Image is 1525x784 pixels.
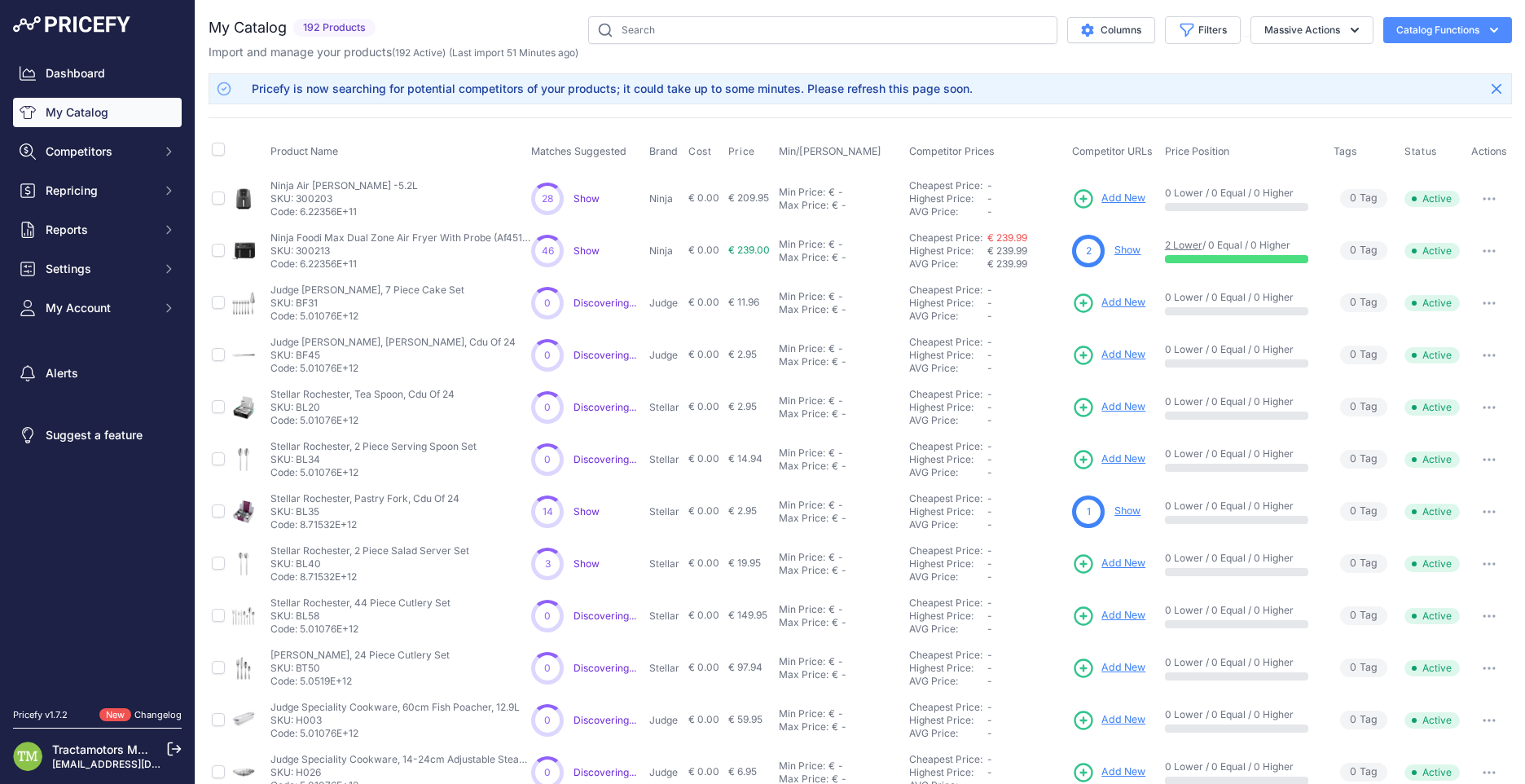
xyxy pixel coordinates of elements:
[909,388,982,400] a: Cheapest Price:
[835,603,843,616] div: -
[909,753,982,765] a: Cheapest Price:
[270,205,418,218] p: Code: 6.22356E+11
[728,192,769,204] span: € 209.95
[835,342,843,355] div: -
[1350,399,1356,415] span: 0
[1072,396,1145,419] a: Add New
[688,348,719,360] span: € 0.00
[688,400,719,412] span: € 0.00
[828,447,835,460] div: €
[1165,395,1318,408] p: 0 Lower / 0 Equal / 0 Higher
[270,518,459,531] p: Code: 8.71532E+12
[909,362,987,375] div: AVG Price:
[987,453,992,465] span: -
[270,297,464,310] p: SKU: BF31
[835,499,843,512] div: -
[544,610,551,623] span: 0
[909,297,987,310] div: Highest Price:
[1350,608,1356,623] span: 0
[649,610,682,623] p: Stellar
[728,296,759,308] span: € 11.96
[270,557,469,570] p: SKU: BL40
[574,505,600,518] a: Show
[832,460,838,473] div: €
[52,742,182,756] a: Tractamotors Marketing
[544,453,551,466] span: 0
[1101,295,1145,311] span: Add New
[252,81,973,97] div: Pricefy is now searching for potential competitors of your products; it could take up to some min...
[270,466,477,479] p: Code: 5.01076E+12
[728,348,757,360] span: € 2.95
[13,137,182,166] button: Competitors
[270,544,469,557] p: Stellar Rochester, 2 Piece Salad Server Set
[838,460,846,473] div: -
[987,179,992,192] span: -
[545,557,551,570] span: 3
[838,564,846,577] div: -
[574,766,636,778] a: Discovering...
[688,504,719,517] span: € 0.00
[270,401,455,414] p: SKU: BL20
[1404,608,1460,624] span: Active
[270,145,338,157] span: Product Name
[649,145,678,157] span: Brand
[1101,451,1145,467] span: Add New
[909,349,987,362] div: Highest Price:
[574,244,600,257] a: Show
[987,492,992,504] span: -
[1340,189,1387,208] span: Tag
[1483,76,1510,102] button: Close
[13,59,182,88] a: Dashboard
[1101,712,1145,728] span: Add New
[574,557,600,570] span: Show
[987,297,992,309] span: -
[531,145,626,157] span: Matches Suggested
[828,551,835,564] div: €
[909,544,982,557] a: Cheapest Price:
[779,512,828,525] div: Max Price:
[270,453,477,466] p: SKU: BL34
[1165,500,1318,513] p: 0 Lower / 0 Equal / 0 Higher
[13,421,182,450] a: Suggest a feature
[1165,343,1318,356] p: 0 Lower / 0 Equal / 0 Higher
[13,98,182,127] a: My Catalog
[987,205,992,218] span: -
[987,192,992,205] span: -
[1101,660,1145,676] span: Add New
[46,261,152,277] span: Settings
[270,336,516,349] p: Judge [PERSON_NAME], [PERSON_NAME], Cdu Of 24
[909,284,982,296] a: Cheapest Price:
[574,349,636,361] span: Discovering...
[688,145,714,158] button: Cost
[688,557,719,569] span: € 0.00
[828,342,835,355] div: €
[838,512,846,525] div: -
[728,145,758,158] button: Price
[1350,243,1356,258] span: 0
[1101,191,1145,206] span: Add New
[728,504,757,517] span: € 2.95
[46,183,152,199] span: Repricing
[832,512,838,525] div: €
[1383,17,1512,43] button: Catalog Functions
[987,258,1066,271] div: € 239.99
[1086,244,1092,258] span: 2
[270,388,455,401] p: Stellar Rochester, Tea Spoon, Cdu Of 24
[13,176,182,205] button: Repricing
[688,452,719,465] span: € 0.00
[1165,604,1318,617] p: 0 Lower / 0 Equal / 0 Higher
[688,192,719,204] span: € 0.00
[987,570,992,583] span: -
[1404,191,1460,207] span: Active
[1404,399,1460,416] span: Active
[1101,347,1145,363] span: Add New
[779,460,828,473] div: Max Price:
[779,303,828,316] div: Max Price:
[574,662,636,674] a: Discovering...
[832,564,838,577] div: €
[838,199,846,212] div: -
[1087,504,1091,519] span: 1
[1471,145,1507,157] span: Actions
[728,557,761,569] span: € 19.95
